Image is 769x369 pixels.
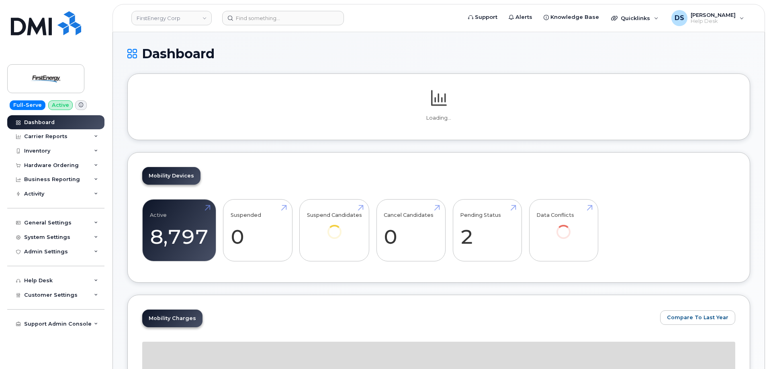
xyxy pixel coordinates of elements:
[142,310,202,327] a: Mobility Charges
[307,204,362,250] a: Suspend Candidates
[142,114,735,122] p: Loading...
[460,204,514,257] a: Pending Status 2
[127,47,750,61] h1: Dashboard
[142,167,200,185] a: Mobility Devices
[150,204,209,257] a: Active 8,797
[536,204,591,250] a: Data Conflicts
[660,310,735,325] button: Compare To Last Year
[667,314,728,321] span: Compare To Last Year
[231,204,285,257] a: Suspended 0
[384,204,438,257] a: Cancel Candidates 0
